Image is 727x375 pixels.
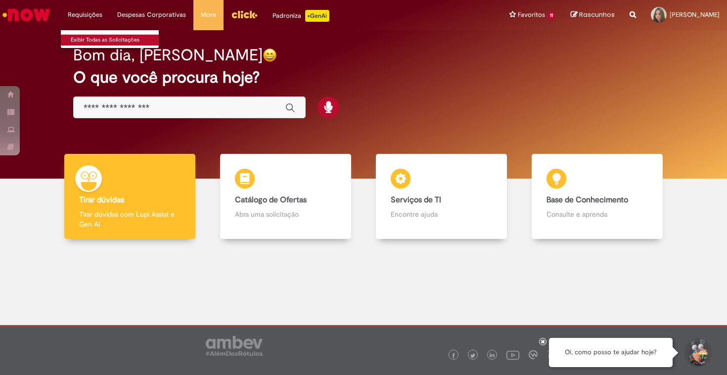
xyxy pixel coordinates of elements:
[506,348,519,361] img: logo_footer_youtube.png
[470,353,475,358] img: logo_footer_twitter.png
[1,5,52,25] img: ServiceNow
[670,10,720,19] span: [PERSON_NAME]
[529,350,538,359] img: logo_footer_workplace.png
[549,338,673,367] div: Oi, como posso te ajudar hoje?
[68,10,102,20] span: Requisições
[201,10,216,20] span: More
[519,154,675,239] a: Base de Conhecimento Consulte e aprenda
[451,353,456,358] img: logo_footer_facebook.png
[61,35,170,46] a: Exibir Todas as Solicitações
[579,10,615,19] span: Rascunhos
[52,154,208,239] a: Tirar dúvidas Tirar dúvidas com Lupi Assist e Gen Ai
[305,10,329,22] p: +GenAi
[546,209,648,219] p: Consulte e aprenda
[235,195,307,205] b: Catálogo de Ofertas
[547,11,556,20] span: 11
[73,69,654,86] h2: O que você procura hoje?
[363,154,519,239] a: Serviços de TI Encontre ajuda
[117,10,186,20] span: Despesas Corporativas
[79,195,124,205] b: Tirar dúvidas
[490,353,495,359] img: logo_footer_linkedin.png
[682,338,712,368] button: Iniciar Conversa de Suporte
[208,154,363,239] a: Catálogo de Ofertas Abra uma solicitação
[546,195,628,205] b: Base de Conhecimento
[391,195,441,205] b: Serviços de TI
[73,47,263,64] h2: Bom dia, [PERSON_NAME]
[60,30,159,48] ul: Requisições
[79,209,181,229] p: Tirar dúvidas com Lupi Assist e Gen Ai
[235,209,336,219] p: Abra uma solicitação
[206,336,263,356] img: logo_footer_ambev_rotulo_gray.png
[263,48,277,62] img: happy-face.png
[571,10,615,20] a: Rascunhos
[547,350,556,359] img: logo_footer_naosei.png
[231,7,258,22] img: click_logo_yellow_360x200.png
[273,10,329,22] div: Padroniza
[391,209,492,219] p: Encontre ajuda
[518,10,545,20] span: Favoritos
